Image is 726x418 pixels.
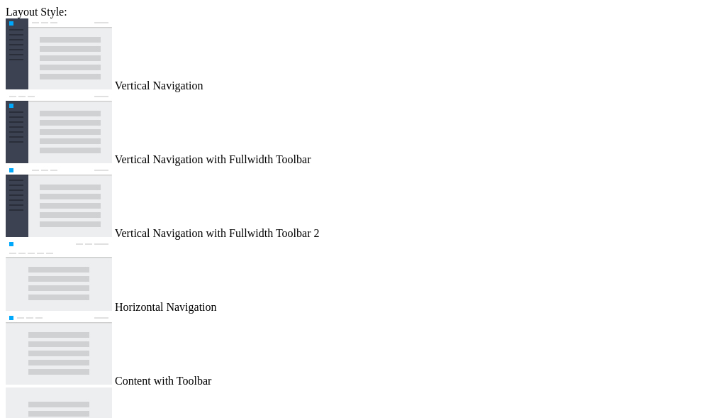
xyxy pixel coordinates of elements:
img: horizontal-nav.jpg [6,240,112,311]
span: Horizontal Navigation [115,301,217,313]
md-radio-button: Vertical Navigation with Fullwidth Toolbar [6,92,720,166]
div: Layout Style: [6,6,720,18]
md-radio-button: Vertical Navigation [6,18,720,92]
md-radio-button: Horizontal Navigation [6,240,720,314]
img: vertical-nav-with-full-toolbar-2.jpg [6,166,112,237]
span: Vertical Navigation [115,79,203,92]
img: vertical-nav-with-full-toolbar.jpg [6,92,112,163]
span: Vertical Navigation with Fullwidth Toolbar [115,153,311,165]
img: content-with-toolbar.jpg [6,314,112,385]
span: Vertical Navigation with Fullwidth Toolbar 2 [115,227,320,239]
span: Content with Toolbar [115,375,211,387]
img: vertical-nav.jpg [6,18,112,89]
md-radio-button: Content with Toolbar [6,314,720,387]
md-radio-button: Vertical Navigation with Fullwidth Toolbar 2 [6,166,720,240]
